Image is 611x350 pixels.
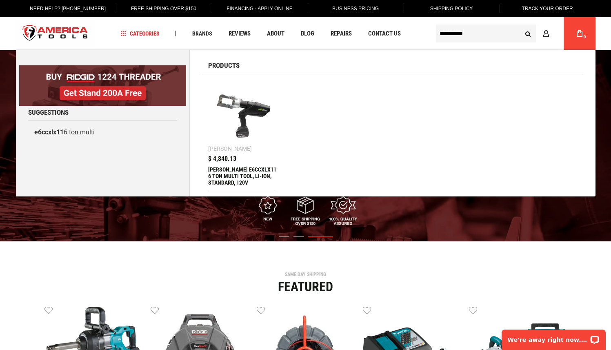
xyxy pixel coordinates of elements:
[212,85,273,145] img: GREENLEE E6CCXLX11 6 TON MULTI TOOL, LI-ION, STANDARD, 120V
[225,28,254,39] a: Reviews
[297,28,318,39] a: Blog
[331,31,352,37] span: Repairs
[189,28,216,39] a: Brands
[14,272,598,277] div: SAME DAY SHIPPING
[267,31,284,37] span: About
[16,18,95,49] a: store logo
[208,156,236,162] span: $ 4,840.13
[572,17,587,50] a: 0
[19,65,186,71] a: BOGO: Buy RIDGID® 1224 Threader, Get Stand 200A Free!
[117,28,163,39] a: Categories
[208,80,277,190] a: GREENLEE E6CCXLX11 6 TON MULTI TOOL, LI-ION, STANDARD, 120V [PERSON_NAME] $ 4,840.13 [PERSON_NAME...
[28,125,177,140] a: e6ccxlx116 ton multi
[34,128,64,136] b: e6ccxlx11
[14,280,598,293] div: Featured
[263,28,288,39] a: About
[120,31,160,36] span: Categories
[430,6,473,11] span: Shipping Policy
[520,26,536,41] button: Search
[208,166,277,186] div: GREENLEE E6CCXLX11 6 TON MULTI TOOL, LI-ION, STANDARD, 120V
[19,65,186,106] img: BOGO: Buy RIDGID® 1224 Threader, Get Stand 200A Free!
[364,28,404,39] a: Contact Us
[584,35,586,39] span: 0
[16,18,95,49] img: America Tools
[229,31,251,37] span: Reviews
[327,28,355,39] a: Repairs
[496,324,611,350] iframe: LiveChat chat widget
[301,31,314,37] span: Blog
[192,31,212,36] span: Brands
[208,146,252,152] div: [PERSON_NAME]
[28,109,69,116] span: Suggestions
[368,31,401,37] span: Contact Us
[208,62,240,69] span: Products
